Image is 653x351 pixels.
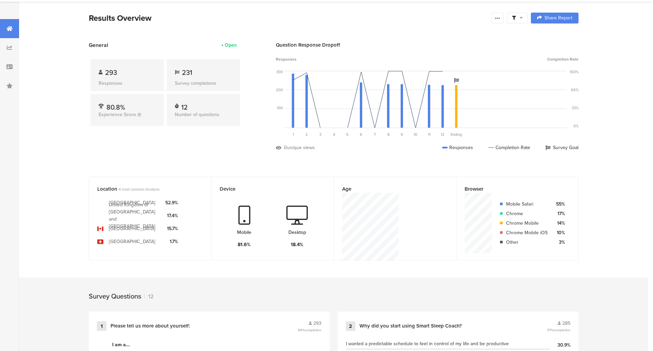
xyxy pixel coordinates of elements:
[571,87,579,93] div: 66%
[441,132,445,137] span: 12
[276,41,579,49] div: Question Response Dropoff
[276,69,283,75] div: 300
[97,321,106,331] div: 1
[105,67,117,78] span: 293
[346,340,509,347] span: I wanted a predictable schedule to feel in control of my life and be productive
[276,56,297,62] span: Responses
[109,201,160,230] div: United Kingdom of [GEOGRAPHIC_DATA] and [GEOGRAPHIC_DATA]
[109,199,155,206] div: [GEOGRAPHIC_DATA]
[360,132,362,137] span: 6
[346,321,355,331] div: 2
[182,67,192,78] span: 231
[488,144,530,151] div: Completion Rate
[553,210,565,217] div: 17%
[401,132,403,137] span: 9
[284,144,287,151] div: 0
[506,210,548,217] div: Chrome
[304,328,321,333] span: completion
[454,78,459,83] i: Survey Goal
[506,229,548,236] div: Chrome Mobile iOS
[553,328,570,333] span: completion
[359,323,462,330] div: Why did you start using Smart Sleep Coach?
[89,291,141,301] div: Survey Questions
[175,111,219,118] span: Number of questions
[111,323,190,330] div: Please tell us more about yourself:
[442,144,473,151] div: Responses
[547,328,570,333] span: 97%
[573,123,579,129] div: 0%
[165,199,178,206] div: 52.9%
[333,132,335,137] span: 4
[313,320,321,327] span: 293
[545,16,572,20] span: Share Report
[288,229,306,236] div: Desktop
[346,132,349,137] span: 5
[89,12,488,24] div: Results Overview
[99,80,156,87] div: Responses
[553,220,565,227] div: 14%
[342,185,437,193] div: Age
[414,132,417,137] span: 10
[165,212,178,219] div: 17.4%
[238,241,251,248] div: 81.6%
[145,292,153,300] div: 12
[428,132,431,137] span: 11
[277,105,283,111] div: 100
[181,102,188,109] div: 12
[287,144,315,151] div: unique views
[99,111,136,118] span: Experience Score
[112,341,306,348] div: I am a...
[506,201,548,208] div: Mobile Safari
[165,225,178,232] div: 15.7%
[450,132,463,137] div: Ending
[89,41,108,49] span: General
[562,320,570,327] span: 285
[298,328,321,333] span: 84%
[374,132,376,137] span: 7
[550,341,570,349] div: 30.9%
[319,132,321,137] span: 3
[506,220,548,227] div: Chrome Mobile
[506,239,548,246] div: Other
[276,87,283,93] div: 200
[220,185,314,193] div: Device
[291,241,303,248] div: 18.4%
[553,239,565,246] div: 3%
[119,187,160,192] span: 4 most common locations
[97,185,192,193] div: Location
[225,42,237,49] div: Open
[570,69,579,75] div: 100%
[305,132,308,137] span: 2
[109,225,155,232] div: [GEOGRAPHIC_DATA]
[237,229,251,236] div: Mobile
[572,105,579,111] div: 33%
[175,80,232,87] div: Survey completions
[553,201,565,208] div: 55%
[546,144,579,151] div: Survey Goal
[547,56,579,62] span: Completion Rate
[553,229,565,236] div: 10%
[292,132,294,137] span: 1
[465,185,559,193] div: Browser
[106,102,125,112] span: 80.8%
[109,238,155,245] div: [GEOGRAPHIC_DATA]
[165,238,178,245] div: 1.7%
[387,132,389,137] span: 8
